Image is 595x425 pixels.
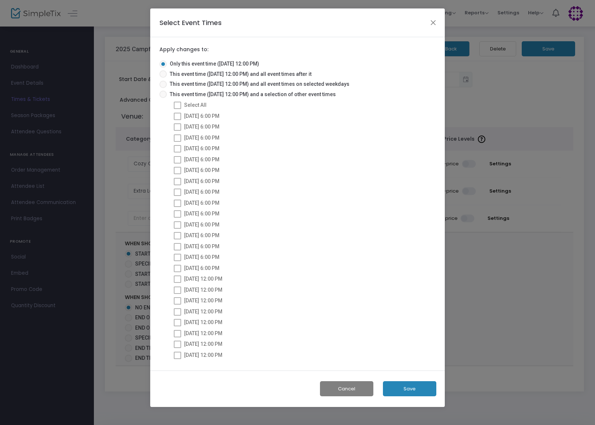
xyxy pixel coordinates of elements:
span: This event time ([DATE] 12:00 PM) and all event times after it [167,70,311,78]
span: This event time ([DATE] 12:00 PM) and a selection of other event times [167,91,336,98]
span: [DATE] 6:00 PM [184,113,219,119]
button: Save [383,381,436,396]
span: [DATE] 6:00 PM [184,157,219,162]
span: [DATE] 6:00 PM [184,211,219,217]
span: [DATE] 6:00 PM [184,232,219,238]
button: Cancel [320,381,373,396]
label: Apply changes to: [159,46,208,53]
span: [DATE] 12:00 PM [184,352,222,358]
span: [DATE] 12:00 PM [184,341,222,347]
button: Close [429,18,438,27]
span: [DATE] 6:00 PM [184,167,219,173]
span: [DATE] 6:00 PM [184,254,219,260]
span: Only this event time ([DATE] 12:00 PM) [167,60,259,68]
span: [DATE] 12:00 PM [184,330,222,336]
h4: Select Event Times [159,18,222,28]
span: [DATE] 6:00 PM [184,178,219,184]
span: [DATE] 6:00 PM [184,222,219,228]
span: [DATE] 6:00 PM [184,135,219,141]
span: This event time ([DATE] 12:00 PM) and all event times on selected weekdays [167,80,349,88]
span: [DATE] 6:00 PM [184,124,219,130]
span: [DATE] 12:00 PM [184,298,222,303]
span: [DATE] 12:00 PM [184,319,222,325]
span: [DATE] 6:00 PM [184,145,219,151]
span: [DATE] 12:00 PM [184,276,222,282]
span: Select All [184,102,207,108]
span: [DATE] 6:00 PM [184,189,219,195]
span: [DATE] 12:00 PM [184,309,222,315]
span: [DATE] 6:00 PM [184,265,219,271]
span: [DATE] 6:00 PM [184,200,219,206]
span: [DATE] 6:00 PM [184,243,219,249]
span: [DATE] 12:00 PM [184,287,222,293]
